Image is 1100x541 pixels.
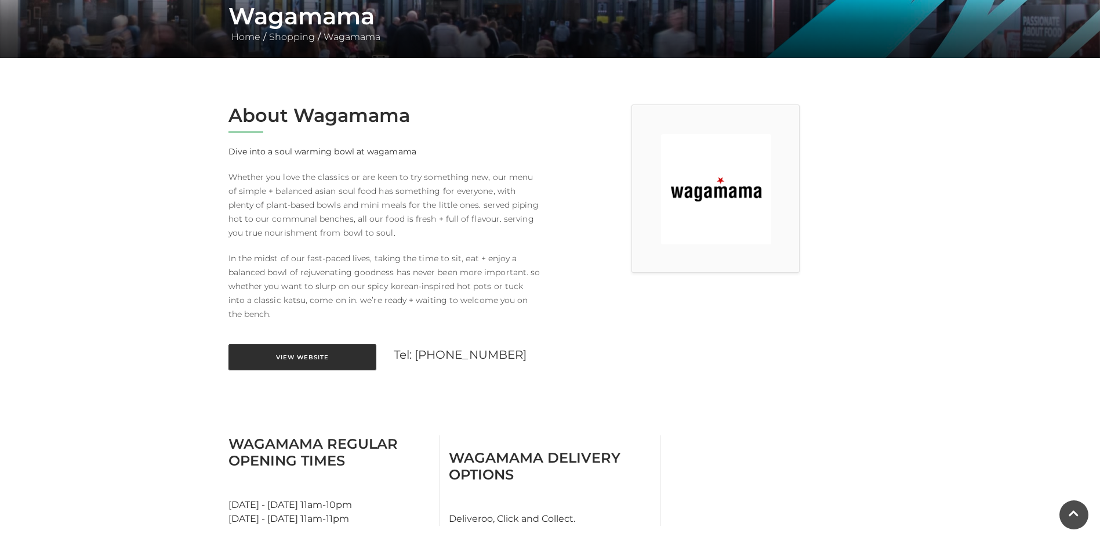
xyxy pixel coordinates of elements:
p: In the midst of our fast-paced lives, taking the time to sit, eat + enjoy a balanced bowl of reju... [228,251,542,321]
div: [DATE] - [DATE] 11am-10pm [DATE] - [DATE] 11am-11pm [220,435,440,526]
h2: About Wagamama [228,104,542,127]
h1: Wagamama [228,2,872,30]
h3: Wagamama Delivery Options [449,449,651,483]
div: Deliveroo, Click and Collect. [440,435,660,526]
div: / / [220,2,881,44]
h3: Wagamama Regular Opening Times [228,435,431,469]
a: Shopping [266,31,318,42]
a: View Website [228,344,376,370]
a: Wagamama [321,31,383,42]
a: Tel: [PHONE_NUMBER] [394,348,527,362]
strong: Dive into a soul warming bowl at wagamama [228,146,416,157]
a: Home [228,31,263,42]
p: Whether you love the classics or are keen to try something new, our menu of simple + balanced asi... [228,170,542,240]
